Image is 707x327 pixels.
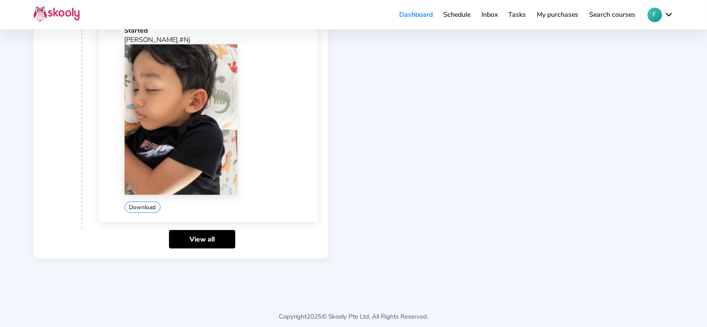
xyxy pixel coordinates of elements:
[307,312,322,321] span: 2025
[394,8,438,21] a: Dashboard
[531,8,584,21] a: My purchases
[169,230,235,248] a: View all
[476,8,503,21] a: Inbox
[438,8,476,21] a: Schedule
[34,5,80,22] img: Skooly
[125,202,161,213] button: Download
[44,8,82,229] div: 12:50
[125,35,313,44] p: [PERSON_NAME].#Nj
[647,8,673,22] button: Fchevron down outline
[584,8,641,21] a: Search courses
[503,8,532,21] a: Tasks
[125,26,313,35] div: Started
[125,44,237,195] img: 202412070841063750924647068475104802108682963943202509230615096585881435945512.jpg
